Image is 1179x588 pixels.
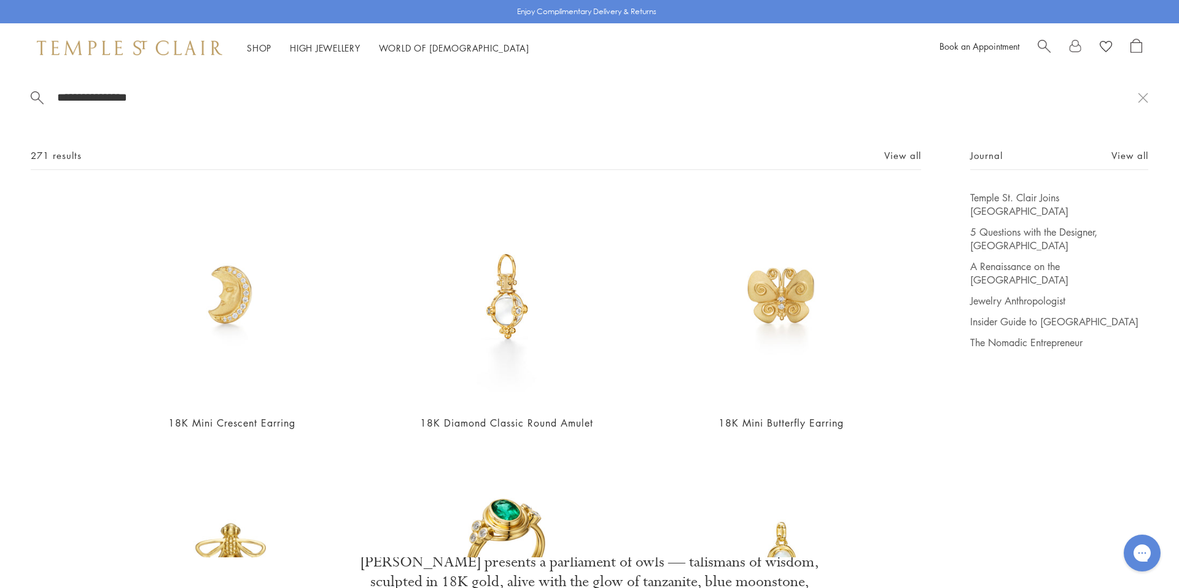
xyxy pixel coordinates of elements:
span: 271 results [31,148,82,163]
a: 5 Questions with the Designer, [GEOGRAPHIC_DATA] [970,225,1148,252]
a: A Renaissance on the [GEOGRAPHIC_DATA] [970,260,1148,287]
a: ShopShop [247,42,271,54]
a: Jewelry Anthropologist [970,294,1148,308]
iframe: Gorgias live chat messenger [1118,530,1167,576]
a: 18K Mini Butterfly Earring [718,416,844,430]
a: Search [1038,39,1051,57]
img: Temple St. Clair [37,41,222,55]
a: View Wishlist [1100,39,1112,57]
img: E18102-MINIBFLY [675,191,888,404]
a: Open Shopping Bag [1130,39,1142,57]
img: P51800-R8 [400,191,613,404]
a: View all [1111,149,1148,162]
a: The Nomadic Entrepreneur [970,336,1148,349]
nav: Main navigation [247,41,529,56]
img: E18105-MINICRES [125,191,338,404]
a: 18K Mini Crescent Earring [168,416,295,430]
p: Enjoy Complimentary Delivery & Returns [517,6,656,18]
a: View all [884,149,921,162]
a: Temple St. Clair Joins [GEOGRAPHIC_DATA] [970,191,1148,218]
a: High JewelleryHigh Jewellery [290,42,360,54]
a: 18K Diamond Classic Round Amulet [420,416,593,430]
a: World of [DEMOGRAPHIC_DATA]World of [DEMOGRAPHIC_DATA] [379,42,529,54]
a: Book an Appointment [940,40,1019,52]
span: Journal [970,148,1003,163]
a: Insider Guide to [GEOGRAPHIC_DATA] [970,315,1148,328]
